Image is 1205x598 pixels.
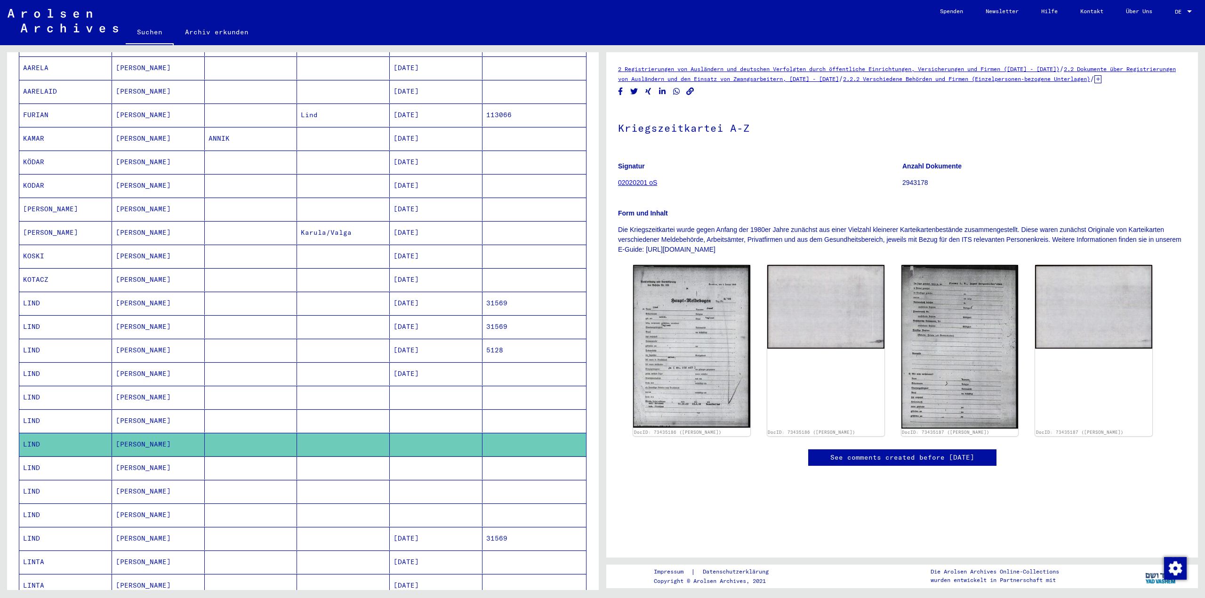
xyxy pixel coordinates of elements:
button: Share on WhatsApp [672,86,682,97]
mat-cell: [DATE] [390,127,482,150]
a: Impressum [654,567,691,577]
mat-cell: [PERSON_NAME] [112,574,205,597]
mat-cell: [DATE] [390,174,482,197]
mat-cell: [PERSON_NAME] [112,151,205,174]
b: Signatur [618,162,645,170]
mat-cell: [PERSON_NAME] [112,386,205,409]
mat-cell: [PERSON_NAME] [112,198,205,221]
mat-cell: [PERSON_NAME] [112,480,205,503]
div: Zustimmung ändern [1164,557,1186,579]
mat-cell: [PERSON_NAME] [19,198,112,221]
mat-cell: FURIAN [19,104,112,127]
p: wurden entwickelt in Partnerschaft mit [931,576,1059,584]
img: Zustimmung ändern [1164,557,1187,580]
mat-cell: LIND [19,292,112,315]
mat-cell: [PERSON_NAME] [112,127,205,150]
mat-cell: AARELAID [19,80,112,103]
mat-cell: [DATE] [390,56,482,80]
mat-cell: [PERSON_NAME] [112,80,205,103]
mat-cell: [DATE] [390,104,482,127]
p: 2943178 [902,178,1186,188]
mat-cell: [PERSON_NAME] [112,56,205,80]
img: 001.jpg [901,265,1019,428]
span: / [839,74,843,83]
mat-cell: Lind [297,104,390,127]
img: 002.jpg [1035,265,1152,348]
a: See comments created before [DATE] [830,453,974,462]
img: 002.jpg [767,265,884,348]
mat-cell: [DATE] [390,80,482,103]
mat-cell: KOSKI [19,245,112,268]
mat-cell: [PERSON_NAME] [112,550,205,574]
mat-cell: [PERSON_NAME] [112,409,205,432]
mat-cell: [PERSON_NAME] [112,245,205,268]
mat-cell: KODAR [19,174,112,197]
mat-cell: LIND [19,527,112,550]
b: Form und Inhalt [618,209,668,217]
mat-cell: LIND [19,456,112,479]
button: Copy link [685,86,695,97]
mat-cell: KÖDAR [19,151,112,174]
mat-cell: LIND [19,386,112,409]
mat-cell: LIND [19,503,112,526]
mat-cell: KOTACZ [19,268,112,291]
p: Die Arolsen Archives Online-Collections [931,567,1059,576]
mat-cell: [DATE] [390,339,482,362]
mat-cell: [PERSON_NAME] [112,104,205,127]
mat-cell: LIND [19,315,112,338]
mat-cell: [DATE] [390,221,482,244]
mat-cell: [DATE] [390,527,482,550]
mat-cell: [DATE] [390,550,482,574]
mat-cell: [DATE] [390,245,482,268]
mat-cell: LINTA [19,550,112,574]
mat-cell: [PERSON_NAME] [112,339,205,362]
mat-cell: LIND [19,409,112,432]
mat-cell: ANNIK [205,127,297,150]
mat-cell: LIND [19,433,112,456]
mat-cell: LINTA [19,574,112,597]
mat-cell: LIND [19,339,112,362]
a: DocID: 73435187 ([PERSON_NAME]) [1036,430,1124,435]
mat-cell: [DATE] [390,268,482,291]
h1: Kriegszeitkartei A-Z [618,106,1186,148]
a: Suchen [126,21,174,45]
mat-cell: [PERSON_NAME] [19,221,112,244]
b: Anzahl Dokumente [902,162,962,170]
mat-cell: KAMAR [19,127,112,150]
span: / [1060,64,1064,73]
a: DocID: 73435186 ([PERSON_NAME]) [768,430,855,435]
mat-cell: [DATE] [390,292,482,315]
mat-cell: [PERSON_NAME] [112,174,205,197]
img: yv_logo.png [1143,564,1179,588]
a: 2.2.2 Verschiedene Behörden und Firmen (Einzelpersonen-bezogene Unterlagen) [843,75,1090,82]
mat-cell: LIND [19,362,112,385]
mat-cell: [PERSON_NAME] [112,433,205,456]
mat-cell: 31569 [482,315,586,338]
a: 2 Registrierungen von Ausländern und deutschen Verfolgten durch öffentliche Einrichtungen, Versic... [618,65,1060,72]
mat-cell: 31569 [482,292,586,315]
mat-cell: [PERSON_NAME] [112,268,205,291]
mat-cell: [DATE] [390,198,482,221]
a: DocID: 73435186 ([PERSON_NAME]) [634,430,722,435]
mat-cell: [DATE] [390,315,482,338]
a: 02020201 oS [618,179,657,186]
mat-cell: [DATE] [390,574,482,597]
p: Die Kriegszeitkartei wurde gegen Anfang der 1980er Jahre zunächst aus einer Vielzahl kleinerer Ka... [618,225,1186,255]
img: Arolsen_neg.svg [8,9,118,32]
mat-cell: [PERSON_NAME] [112,362,205,385]
button: Share on Twitter [629,86,639,97]
span: DE [1175,8,1185,15]
mat-cell: [PERSON_NAME] [112,456,205,479]
img: 001.jpg [633,265,750,428]
mat-cell: [DATE] [390,151,482,174]
mat-cell: [PERSON_NAME] [112,292,205,315]
mat-cell: LIND [19,480,112,503]
button: Share on Facebook [616,86,626,97]
a: DocID: 73435187 ([PERSON_NAME]) [902,430,989,435]
mat-cell: [PERSON_NAME] [112,315,205,338]
button: Share on Xing [643,86,653,97]
mat-cell: [PERSON_NAME] [112,503,205,526]
mat-cell: Karula/Valga [297,221,390,244]
mat-cell: [PERSON_NAME] [112,527,205,550]
mat-cell: 113066 [482,104,586,127]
